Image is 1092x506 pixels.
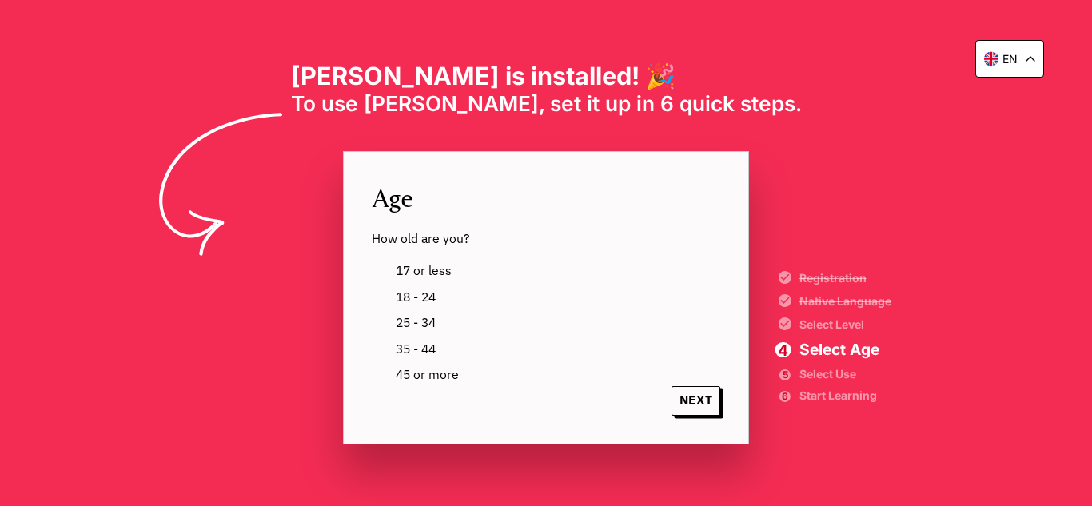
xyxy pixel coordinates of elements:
[291,91,802,117] span: To use [PERSON_NAME], set it up in 6 quick steps.
[372,180,720,216] span: Age
[396,368,459,382] span: 45 or more
[672,386,720,416] span: NEXT
[799,342,891,357] span: Select Age
[291,62,802,91] h1: [PERSON_NAME] is installed! 🎉
[396,342,436,357] span: 35 - 44
[396,316,436,330] span: 25 - 34
[799,296,891,307] span: Native Language
[1002,52,1018,66] p: en
[799,369,891,379] span: Select Use
[799,273,891,284] span: Registration
[799,391,891,400] span: Start Learning
[396,264,452,278] span: 17 or less
[372,230,720,246] span: How old are you?
[799,319,891,330] span: Select Level
[396,290,436,305] span: 18 - 24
